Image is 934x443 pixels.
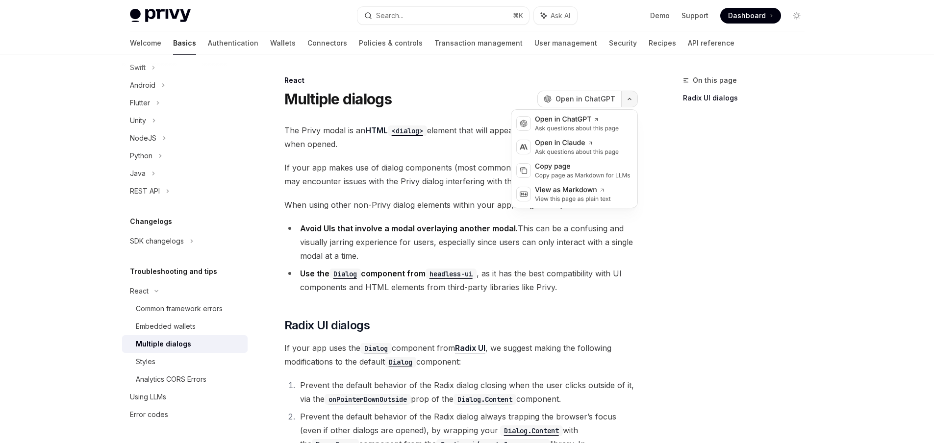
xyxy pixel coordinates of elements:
[455,343,485,353] a: Radix UI
[122,388,248,406] a: Using LLMs
[122,335,248,353] a: Multiple dialogs
[365,125,427,135] a: HTML<dialog>
[325,394,411,404] a: onPointerDownOutside
[130,132,156,144] div: NodeJS
[136,320,196,332] div: Embedded wallets
[130,216,172,227] h5: Changelogs
[535,124,619,132] div: Ask questions about this page
[130,9,191,23] img: light logo
[535,172,631,179] div: Copy page as Markdown for LLMs
[270,31,296,55] a: Wallets
[535,185,611,195] div: View as Markdown
[307,31,347,55] a: Connectors
[360,343,392,353] a: Dialog
[122,300,248,318] a: Common framework errors
[426,269,477,279] code: headless-ui
[535,162,631,172] div: Copy page
[130,97,150,109] div: Flutter
[173,31,196,55] a: Basics
[136,373,206,385] div: Analytics CORS Errors
[300,223,518,233] strong: Avoid UIs that involve a modal overlaying another modal.
[720,8,781,24] a: Dashboard
[426,269,477,278] a: headless-ui
[535,115,619,124] div: Open in ChatGPT
[284,341,638,369] span: If your app uses the component from , we suggest making the following modifications to the defaul...
[284,123,638,151] span: The Privy modal is an element that will appear in the foreground of your app when opened.
[130,285,149,297] div: React
[357,7,529,25] button: Search...⌘K
[284,267,638,294] li: , as it has the best compatibility with UI components and HTML elements from third-party librarie...
[329,269,361,278] a: Dialog
[555,94,615,104] span: Open in ChatGPT
[688,31,734,55] a: API reference
[122,406,248,423] a: Error codes
[122,353,248,370] a: Styles
[284,75,638,85] div: React
[284,161,638,188] span: If your app makes use of dialog components (most commonly, for modals and pop-ups), you may encou...
[454,394,516,404] a: Dialog.Content
[650,11,670,21] a: Demo
[500,425,563,436] code: Dialog.Content
[284,198,638,212] span: When using other non-Privy dialog elements within your app, we generally recommend:
[297,378,638,406] li: Prevent the default behavior of the Radix dialog closing when the user clicks outside of it, via ...
[535,148,619,156] div: Ask questions about this page
[325,394,411,405] code: onPointerDownOutside
[385,357,416,368] code: Dialog
[208,31,258,55] a: Authentication
[284,90,392,108] h1: Multiple dialogs
[122,370,248,388] a: Analytics CORS Errors
[130,79,155,91] div: Android
[136,338,191,350] div: Multiple dialogs
[682,11,708,21] a: Support
[683,90,812,106] a: Radix UI dialogs
[385,357,416,367] a: Dialog
[136,356,155,368] div: Styles
[130,235,184,247] div: SDK changelogs
[130,266,217,277] h5: Troubleshooting and tips
[359,31,423,55] a: Policies & controls
[130,391,166,403] div: Using LLMs
[498,425,563,435] a: Dialog.Content
[789,8,805,24] button: Toggle dark mode
[728,11,766,21] span: Dashboard
[534,31,597,55] a: User management
[609,31,637,55] a: Security
[130,31,161,55] a: Welcome
[551,11,570,21] span: Ask AI
[136,303,223,315] div: Common framework errors
[513,12,523,20] span: ⌘ K
[649,31,676,55] a: Recipes
[130,150,152,162] div: Python
[388,125,427,136] code: <dialog>
[284,221,638,263] li: This can be a confusing and visually jarring experience for users, especially since users can onl...
[130,409,168,420] div: Error codes
[454,394,516,405] code: Dialog.Content
[360,343,392,354] code: Dialog
[300,269,477,278] strong: Use the component from
[284,318,370,333] span: Radix UI dialogs
[329,269,361,279] code: Dialog
[535,138,619,148] div: Open in Claude
[534,7,577,25] button: Ask AI
[434,31,523,55] a: Transaction management
[130,168,146,179] div: Java
[537,91,621,107] button: Open in ChatGPT
[130,115,146,126] div: Unity
[535,195,611,203] div: View this page as plain text
[693,74,737,86] span: On this page
[130,185,160,197] div: REST API
[122,318,248,335] a: Embedded wallets
[376,10,404,22] div: Search...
